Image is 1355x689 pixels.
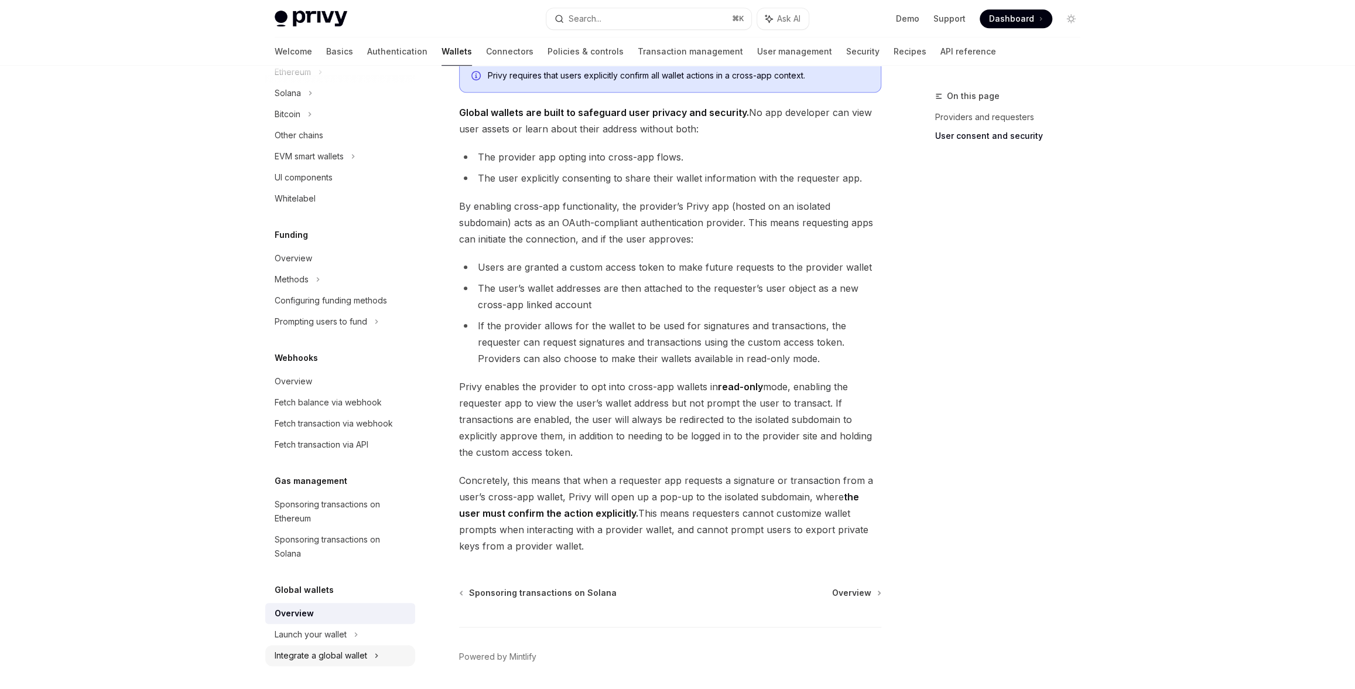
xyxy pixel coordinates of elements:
[989,13,1034,25] span: Dashboard
[1062,9,1080,28] button: Toggle dark mode
[940,37,996,66] a: API reference
[275,170,333,185] div: UI components
[275,395,382,410] div: Fetch balance via webhook
[459,318,881,367] li: If the provider allows for the wallet to be used for signatures and transactions, the requester c...
[265,290,415,311] a: Configuring funding methods
[275,438,368,452] div: Fetch transaction via API
[275,649,367,663] div: Integrate a global wallet
[275,606,314,620] div: Overview
[757,37,832,66] a: User management
[832,587,871,599] span: Overview
[326,37,353,66] a: Basics
[935,108,1090,127] a: Providers and requesters
[460,587,617,599] a: Sponsoring transactions on Solana
[442,37,472,66] a: Wallets
[265,125,415,146] a: Other chains
[275,86,301,100] div: Solana
[947,89,1000,103] span: On this page
[548,37,624,66] a: Policies & controls
[459,198,881,247] span: By enabling cross-app functionality, the provider’s Privy app (hosted on an isolated subdomain) a...
[265,167,415,188] a: UI components
[469,587,617,599] span: Sponsoring transactions on Solana
[459,491,859,519] strong: the user must confirm the action explicitly.
[933,13,966,25] a: Support
[275,627,347,642] div: Launch your wallet
[265,603,415,624] a: Overview
[265,413,415,434] a: Fetch transaction via webhook
[275,251,312,265] div: Overview
[275,294,387,308] div: Configuring funding methods
[832,587,880,599] a: Overview
[980,9,1052,28] a: Dashboard
[896,13,919,25] a: Demo
[757,8,809,29] button: Ask AI
[732,14,744,23] span: ⌘ K
[275,228,308,242] h5: Funding
[275,11,347,27] img: light logo
[718,381,763,393] strong: read-only
[777,13,800,25] span: Ask AI
[275,533,408,561] div: Sponsoring transactions on Solana
[846,37,880,66] a: Security
[265,371,415,392] a: Overview
[275,583,334,597] h5: Global wallets
[459,259,881,275] li: Users are granted a custom access token to make future requests to the provider wallet
[265,188,415,209] a: Whitelabel
[275,272,309,286] div: Methods
[265,248,415,269] a: Overview
[275,192,316,206] div: Whitelabel
[459,280,881,313] li: The user’s wallet addresses are then attached to the requester’s user object as a new cross-app l...
[275,315,367,329] div: Prompting users to fund
[459,378,881,461] span: Privy enables the provider to opt into cross-app wallets in mode, enabling the requester app to v...
[275,417,393,431] div: Fetch transaction via webhook
[459,104,881,137] span: No app developer can view user assets or learn about their address without both:
[275,107,300,121] div: Bitcoin
[265,434,415,455] a: Fetch transaction via API
[265,494,415,529] a: Sponsoring transactions on Ethereum
[486,37,533,66] a: Connectors
[459,472,881,554] span: Concretely, this means that when a requester app requests a signature or transaction from a user’...
[459,651,536,663] a: Powered by Mintlify
[275,351,318,365] h5: Webhooks
[265,529,415,564] a: Sponsoring transactions on Solana
[275,128,323,142] div: Other chains
[471,71,483,83] svg: Info
[638,37,743,66] a: Transaction management
[459,149,881,165] li: The provider app opting into cross-app flows.
[275,497,408,526] div: Sponsoring transactions on Ethereum
[488,70,869,83] div: Privy requires that users explicitly confirm all wallet actions in a cross-app context.
[546,8,751,29] button: Search...⌘K
[569,12,601,26] div: Search...
[367,37,427,66] a: Authentication
[275,474,347,488] h5: Gas management
[459,170,881,186] li: The user explicitly consenting to share their wallet information with the requester app.
[265,392,415,413] a: Fetch balance via webhook
[275,37,312,66] a: Welcome
[894,37,926,66] a: Recipes
[275,374,312,388] div: Overview
[275,149,344,163] div: EVM smart wallets
[459,107,749,118] strong: Global wallets are built to safeguard user privacy and security.
[935,127,1090,145] a: User consent and security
